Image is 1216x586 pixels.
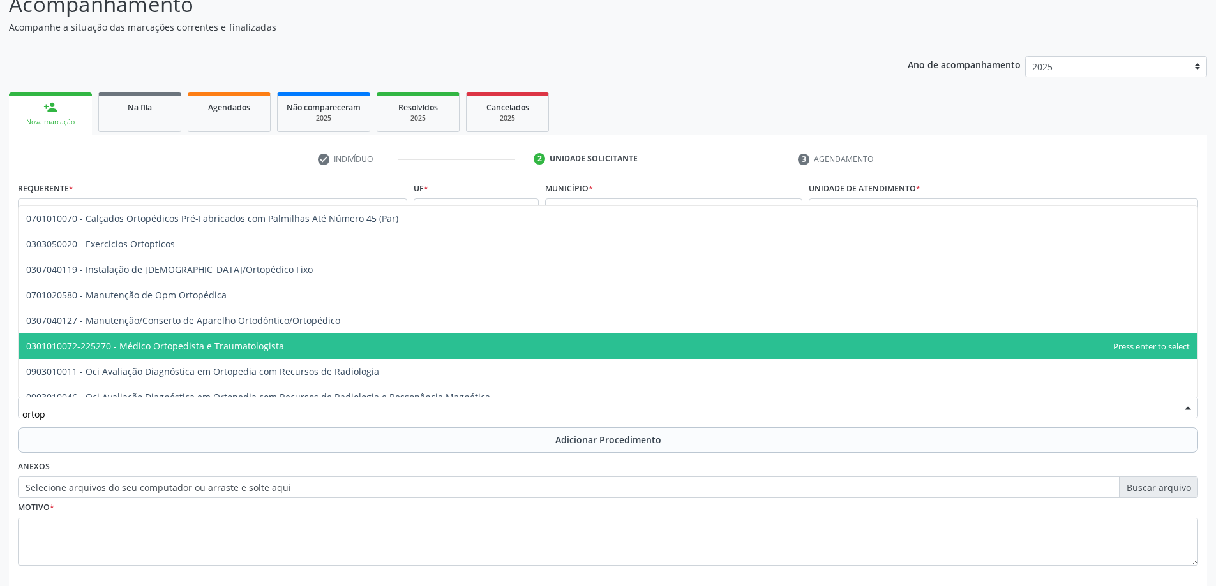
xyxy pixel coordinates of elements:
span: 0303050020 - Exercicios Ortopticos [26,238,175,250]
span: Adicionar Procedimento [555,433,661,446]
p: Acompanhe a situação das marcações correntes e finalizadas [9,20,848,34]
span: Na fila [128,102,152,113]
span: 0701010070 - Calçados Ortopédicos Pré-Fabricados com Palmilhas Até Número 45 (Par) [26,212,398,224]
div: 2025 [287,114,361,123]
input: Buscar por procedimento [22,401,1172,427]
div: Nova marcação [18,117,83,127]
span: 0903010011 - Oci Avaliação Diagnóstica em Ortopedia com Recursos de Radiologia [26,365,379,377]
span: Cancelados [486,102,529,113]
span: Resolvidos [398,102,438,113]
div: 2025 [386,114,450,123]
span: 0903010046 - Oci Avaliação Diagnóstica em Ortopedia com Recursos de Radiologia e Ressonância Magn... [26,391,490,403]
span: 0301010072-225270 - Médico Ortopedista e Traumatologista [26,340,284,352]
label: Unidade de atendimento [809,179,920,198]
div: person_add [43,100,57,114]
label: Anexos [18,457,50,477]
p: Ano de acompanhamento [908,56,1021,72]
span: 0701020580 - Manutenção de Opm Ortopédica [26,289,227,301]
div: 2 [534,153,545,165]
span: Unidade de Saude da Familia Barra Nova [813,203,1172,216]
label: Município [545,179,593,198]
span: Não compareceram [287,102,361,113]
span: 0307040127 - Manutenção/Conserto de Aparelho Ortodôntico/Ortopédico [26,314,340,326]
div: Unidade solicitante [550,153,638,165]
span: Médico(a) [22,203,381,216]
label: UF [414,179,428,198]
span: Agendados [208,102,250,113]
span: [PERSON_NAME] [550,203,776,216]
label: Motivo [18,498,54,518]
span: AL [418,203,513,216]
div: 2025 [476,114,539,123]
label: Requerente [18,179,73,198]
button: Adicionar Procedimento [18,427,1198,453]
span: 0307040119 - Instalação de [DEMOGRAPHIC_DATA]/Ortopédico Fixo [26,263,313,275]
